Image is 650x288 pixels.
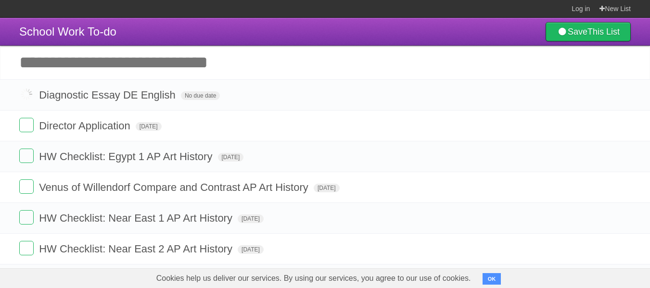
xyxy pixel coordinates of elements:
span: Director Application [39,120,133,132]
b: This List [587,27,620,37]
label: Done [19,210,34,225]
label: Done [19,149,34,163]
a: SaveThis List [546,22,631,41]
span: [DATE] [314,184,340,192]
span: [DATE] [136,122,162,131]
span: [DATE] [238,245,264,254]
span: [DATE] [238,214,264,223]
span: HW Checklist: Near East 1 AP Art History [39,212,235,224]
label: Done [19,179,34,194]
span: HW Checklist: Near East 2 AP Art History [39,243,235,255]
label: Done [19,118,34,132]
span: [DATE] [218,153,244,162]
label: Done [19,241,34,255]
span: Venus of Willendorf Compare and Contrast AP Art History [39,181,311,193]
span: No due date [181,91,220,100]
span: Cookies help us deliver our services. By using our services, you agree to our use of cookies. [147,269,481,288]
label: Done [19,87,34,101]
button: OK [483,273,501,285]
span: HW Checklist: Egypt 1 AP Art History [39,150,215,163]
span: School Work To-do [19,25,116,38]
span: Diagnostic Essay DE English [39,89,178,101]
